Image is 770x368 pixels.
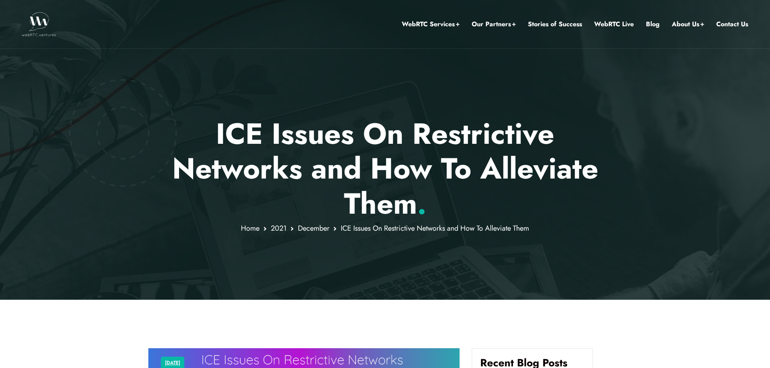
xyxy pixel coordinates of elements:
a: 2021 [271,223,287,233]
span: ICE Issues On Restrictive Networks and How To Alleviate Them [341,223,529,233]
a: Home [241,223,259,233]
span: . [417,183,426,225]
a: Our Partners [472,19,516,29]
p: ICE Issues On Restrictive Networks and How To Alleviate Them [148,116,622,221]
a: About Us [672,19,704,29]
a: WebRTC Live [594,19,634,29]
a: December [298,223,329,233]
a: Contact Us [716,19,748,29]
a: WebRTC Services [402,19,460,29]
a: Stories of Success [528,19,582,29]
a: Blog [646,19,660,29]
img: WebRTC.ventures [22,12,56,36]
